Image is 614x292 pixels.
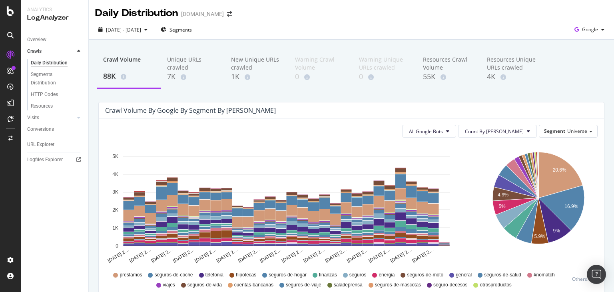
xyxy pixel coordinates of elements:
[205,272,223,278] span: telefonia
[359,72,410,82] div: 0
[465,128,524,135] span: Count By Day
[27,125,83,134] a: Conversions
[295,56,346,72] div: Warning Crawl Volume
[27,13,82,22] div: LogAnalyzer
[31,59,68,67] div: Daily Distribution
[227,11,232,17] div: arrow-right-arrow-left
[379,272,395,278] span: energia
[27,6,82,13] div: Analytics
[286,282,321,288] span: seguros-de-viaje
[27,140,54,149] div: URL Explorer
[31,70,83,87] a: Segments Distribution
[423,72,474,82] div: 55K
[236,272,256,278] span: hipotecas
[27,156,83,164] a: Logfiles Explorer
[112,154,118,159] text: 5K
[456,272,472,278] span: general
[112,207,118,213] text: 2K
[27,156,63,164] div: Logfiles Explorer
[480,282,511,288] span: otrosproductos
[484,272,521,278] span: seguros-de-salud
[112,225,118,231] text: 1K
[31,90,83,99] a: HTTP Codes
[487,72,538,82] div: 4K
[181,10,224,18] div: [DOMAIN_NAME]
[564,204,578,210] text: 16.9%
[231,56,282,72] div: New Unique URLs crawled
[120,272,142,278] span: prestamos
[27,36,46,44] div: Overview
[27,114,39,122] div: Visits
[567,128,587,134] span: Universe
[31,90,58,99] div: HTTP Codes
[31,102,53,110] div: Resources
[157,23,195,36] button: Segments
[423,56,474,72] div: Resources Crawl Volume
[534,234,546,239] text: 5.9%
[375,282,421,288] span: seguros-de-mascotas
[319,272,337,278] span: finanzas
[106,26,141,33] span: [DATE] - [DATE]
[458,125,537,138] button: Count By [PERSON_NAME]
[116,243,118,249] text: 0
[359,56,410,72] div: Warning Unique URLs crawled
[103,56,154,71] div: Crawl Volume
[433,282,467,288] span: seguro-decesos
[498,192,509,198] text: 4.9%
[534,272,555,278] span: #nomatch
[334,282,363,288] span: saladeprensa
[163,282,175,288] span: viajes
[553,168,566,173] text: 20.6%
[402,125,456,138] button: All Google Bots
[295,72,346,82] div: 0
[487,56,538,72] div: Resources Unique URLs crawled
[167,56,218,72] div: Unique URLs crawled
[105,144,468,264] svg: A chart.
[169,26,192,33] span: Segments
[103,71,154,82] div: 88K
[31,70,75,87] div: Segments Distribution
[234,282,273,288] span: cuentas-bancarias
[167,72,218,82] div: 7K
[27,47,42,56] div: Crawls
[27,114,75,122] a: Visits
[27,140,83,149] a: URL Explorer
[112,190,118,195] text: 3K
[27,125,54,134] div: Conversions
[187,282,222,288] span: seguros-de-vida
[105,106,276,114] div: Crawl Volume by google by Segment by [PERSON_NAME]
[571,23,608,36] button: Google
[269,272,307,278] span: seguros-de-hogar
[407,272,443,278] span: seguros-de-moto
[95,6,178,20] div: Daily Distribution
[480,144,596,264] svg: A chart.
[31,102,83,110] a: Resources
[27,47,75,56] a: Crawls
[553,228,560,234] text: 9%
[587,265,606,284] div: Open Intercom Messenger
[154,272,193,278] span: seguros-de-coche
[572,276,594,282] div: Others...
[31,59,83,67] a: Daily Distribution
[349,272,367,278] span: seguros
[95,23,151,36] button: [DATE] - [DATE]
[231,72,282,82] div: 1K
[498,204,506,209] text: 5%
[409,128,443,135] span: All Google Bots
[544,128,565,134] span: Segment
[112,172,118,177] text: 4K
[27,36,83,44] a: Overview
[582,26,598,33] span: Google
